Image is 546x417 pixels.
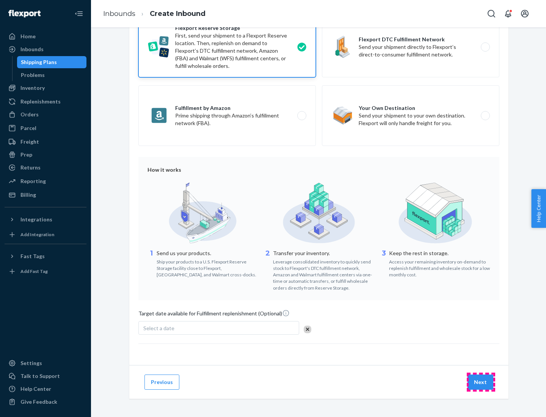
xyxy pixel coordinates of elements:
a: Add Integration [5,229,86,241]
div: Freight [20,138,39,146]
div: Add Fast Tag [20,268,48,274]
div: Fast Tags [20,252,45,260]
button: Fast Tags [5,250,86,262]
a: Shipping Plans [17,56,87,68]
span: Select a date [143,325,174,331]
p: Keep the rest in storage. [389,249,490,257]
div: Inventory [20,84,45,92]
p: Transfer your inventory. [273,249,374,257]
div: Problems [21,71,45,79]
button: Integrations [5,213,86,226]
span: Target date available for Fulfillment replenishment (Optional) [138,309,290,320]
div: Parcel [20,124,36,132]
div: Returns [20,164,41,171]
div: Orders [20,111,39,118]
a: Add Fast Tag [5,265,86,277]
div: Settings [20,359,42,367]
div: Leverage consolidated inventory to quickly send stock to Flexport's DTC fulfillment network, Amaz... [273,257,374,291]
a: Reporting [5,175,86,187]
button: Help Center [531,189,546,228]
button: Close Navigation [71,6,86,21]
div: Inbounds [20,45,44,53]
div: 1 [147,249,155,278]
button: Give Feedback [5,396,86,408]
div: How it works [147,166,490,174]
div: Home [20,33,36,40]
a: Billing [5,189,86,201]
a: Orders [5,108,86,121]
div: Shipping Plans [21,58,57,66]
a: Help Center [5,383,86,395]
button: Open notifications [500,6,516,21]
button: Previous [144,375,179,390]
div: 3 [380,249,388,278]
a: Prep [5,149,86,161]
div: 2 [264,249,271,291]
div: Reporting [20,177,46,185]
div: Give Feedback [20,398,57,406]
a: Parcel [5,122,86,134]
a: Talk to Support [5,370,86,382]
div: Help Center [20,385,51,393]
a: Home [5,30,86,42]
div: Replenishments [20,98,61,105]
a: Inventory [5,82,86,94]
a: Settings [5,357,86,369]
a: Freight [5,136,86,148]
div: Add Integration [20,231,54,238]
button: Open account menu [517,6,532,21]
a: Inbounds [103,9,135,18]
a: Create Inbound [150,9,206,18]
div: Integrations [20,216,52,223]
a: Inbounds [5,43,86,55]
p: Send us your products. [157,249,258,257]
a: Problems [17,69,87,81]
a: Returns [5,161,86,174]
div: Prep [20,151,32,158]
a: Replenishments [5,96,86,108]
ol: breadcrumbs [97,3,212,25]
button: Next [468,375,493,390]
img: Flexport logo [8,10,41,17]
div: Ship your products to a U.S. Flexport Reserve Storage facility close to Flexport, [GEOGRAPHIC_DAT... [157,257,258,278]
button: Open Search Box [484,6,499,21]
div: Access your remaining inventory on-demand to replenish fulfillment and wholesale stock for a low ... [389,257,490,278]
div: Talk to Support [20,372,60,380]
div: Billing [20,191,36,199]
